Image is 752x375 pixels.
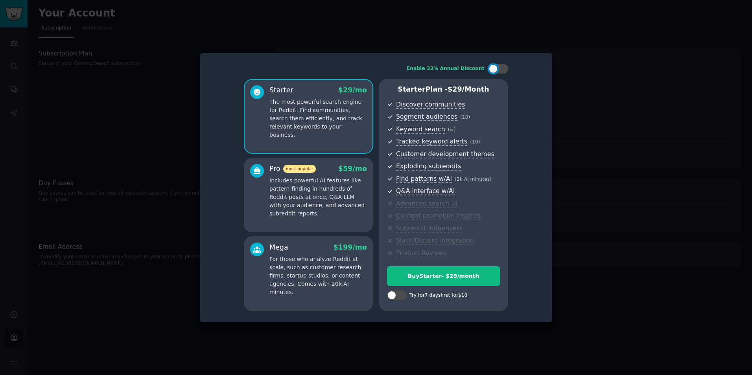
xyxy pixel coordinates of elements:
span: Customer development themes [396,150,494,158]
p: Starter Plan - [387,85,500,94]
div: Mega [269,243,288,252]
button: BuyStarter- $29/month [387,266,500,286]
span: ( 2k AI minutes ) [455,176,492,182]
p: For those who analyze Reddit at scale, such as customer research firms, startup studios, or conte... [269,255,367,296]
span: ( 10 ) [460,114,470,120]
div: Buy Starter - $ 29 /month [387,272,499,280]
p: The most powerful search engine for Reddit. Find communities, search them efficiently, and track ... [269,98,367,139]
span: $ 29 /mo [338,86,367,94]
span: Tracked keyword alerts [396,138,467,146]
span: ( ∞ ) [448,127,456,132]
span: Exploding subreddits [396,162,461,171]
span: Keyword search [396,125,445,134]
span: Q&A interface w/AI [396,187,455,195]
span: Product Reviews [396,249,447,257]
div: Enable 33% Annual Discount [407,65,485,72]
p: Includes powerful AI features like pattern-finding in hundreds of Reddit posts at once, Q&A LLM w... [269,176,367,218]
span: $ 29 /month [448,85,489,93]
span: $ 59 /mo [338,165,367,173]
span: Slack/Discord integration [396,237,474,245]
span: Advanced search UI [396,200,457,208]
span: most popular [283,165,316,173]
div: Pro [269,164,316,174]
span: Discover communities [396,101,465,109]
div: Try for 7 days first for $10 [409,292,467,299]
span: ( 10 ) [470,139,480,145]
span: Find patterns w/AI [396,175,452,183]
span: Segment audiences [396,113,457,121]
span: Content promotion insights [396,212,481,220]
div: Starter [269,85,293,95]
span: $ 199 /mo [334,243,367,251]
span: Subreddit influencers [396,224,462,233]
